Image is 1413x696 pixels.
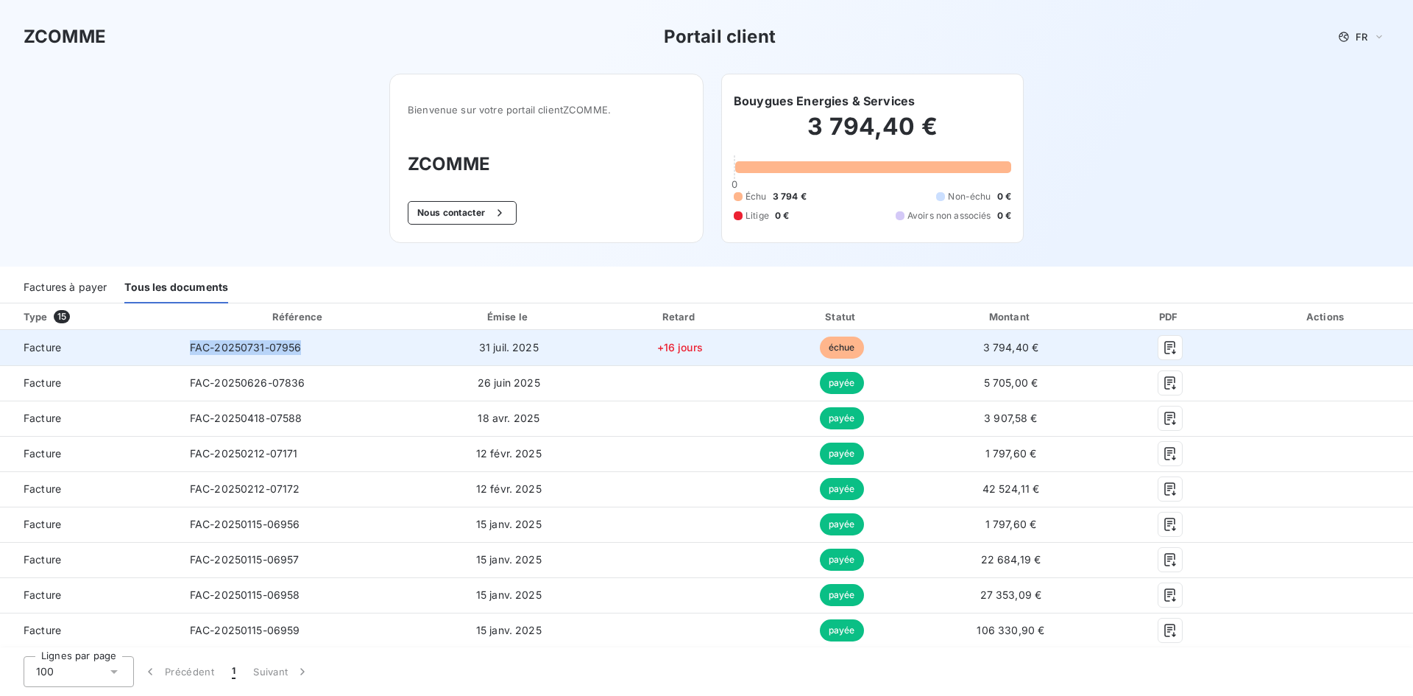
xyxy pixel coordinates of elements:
[190,376,305,389] span: FAC-20250626-07836
[984,412,1038,424] span: 3 907,58 €
[985,447,1037,460] span: 1 797,60 €
[190,624,300,636] span: FAC-20250115-06959
[12,588,166,602] span: Facture
[820,407,864,429] span: payée
[980,588,1042,601] span: 27 353,09 €
[190,588,300,601] span: FAC-20250115-06958
[997,209,1011,222] span: 0 €
[732,178,737,190] span: 0
[664,24,776,50] h3: Portail client
[190,553,300,566] span: FAC-20250115-06957
[476,588,542,601] span: 15 janv. 2025
[54,310,70,323] span: 15
[12,411,166,426] span: Facture
[983,341,1039,354] span: 3 794,40 €
[12,446,166,461] span: Facture
[12,340,166,355] span: Facture
[820,478,864,500] span: payée
[746,190,767,203] span: Échu
[997,190,1011,203] span: 0 €
[476,482,542,495] span: 12 févr. 2025
[422,309,595,324] div: Émise le
[12,482,166,496] span: Facture
[746,209,769,222] span: Litige
[775,209,789,222] span: 0 €
[12,623,166,638] span: Facture
[476,624,542,636] span: 15 janv. 2025
[232,664,235,679] span: 1
[476,447,542,460] span: 12 févr. 2025
[981,553,1041,566] span: 22 684,19 €
[820,584,864,606] span: payée
[734,112,1011,156] h2: 3 794,40 €
[977,624,1044,636] span: 106 330,90 €
[773,190,807,203] span: 3 794 €
[479,341,539,354] span: 31 juil. 2025
[1243,309,1410,324] div: Actions
[1102,309,1236,324] div: PDF
[1356,31,1367,43] span: FR
[124,273,228,303] div: Tous les documents
[657,341,703,354] span: +16 jours
[12,376,166,390] span: Facture
[948,190,991,203] span: Non-échu
[12,517,166,532] span: Facture
[601,309,759,324] div: Retard
[408,201,517,225] button: Nous contacter
[24,24,106,50] h3: ZCOMME
[820,372,864,394] span: payée
[478,412,539,424] span: 18 avr. 2025
[12,552,166,567] span: Facture
[223,656,244,687] button: 1
[982,482,1040,495] span: 42 524,11 €
[476,553,542,566] span: 15 janv. 2025
[190,341,302,354] span: FAC-20250731-07956
[24,273,107,303] div: Factures à payer
[924,309,1097,324] div: Montant
[734,92,915,110] h6: Bouygues Energies & Services
[984,376,1038,389] span: 5 705,00 €
[408,151,685,177] h3: ZCOMME
[478,376,540,389] span: 26 juin 2025
[820,337,864,359] span: échue
[134,656,223,687] button: Précédent
[272,311,322,323] div: Référence
[820,549,864,571] span: payée
[190,412,302,424] span: FAC-20250418-07588
[190,447,298,460] span: FAC-20250212-07171
[408,104,685,116] span: Bienvenue sur votre portail client ZCOMME .
[820,619,864,641] span: payée
[476,518,542,530] span: 15 janv. 2025
[765,309,918,324] div: Statut
[190,482,300,495] span: FAC-20250212-07172
[820,443,864,465] span: payée
[244,656,319,687] button: Suivant
[36,664,54,679] span: 100
[190,518,300,530] span: FAC-20250115-06956
[15,309,175,324] div: Type
[820,513,864,535] span: payée
[985,518,1037,530] span: 1 797,60 €
[907,209,991,222] span: Avoirs non associés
